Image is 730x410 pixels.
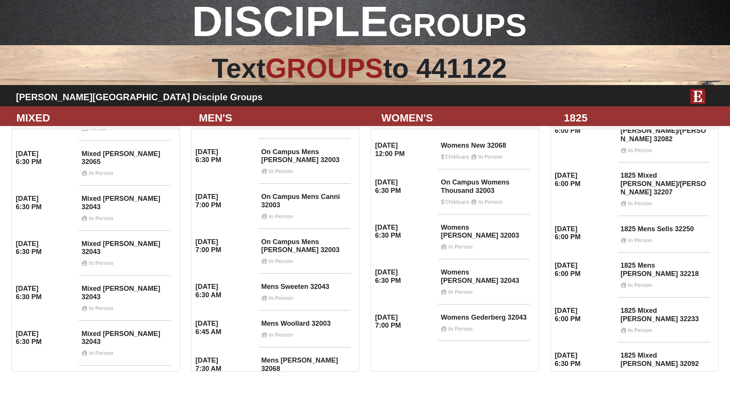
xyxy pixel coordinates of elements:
[555,225,615,241] h4: [DATE] 6:00 PM
[269,332,293,338] strong: In Person
[375,314,436,330] h4: [DATE] 7:00 PM
[445,199,469,205] strong: Childcare
[261,320,348,338] h4: Mens Woollard 32003
[16,92,263,102] b: [PERSON_NAME][GEOGRAPHIC_DATA] Disciple Groups
[89,215,113,221] strong: In Person
[441,268,527,295] h4: Womens [PERSON_NAME] 32043
[620,352,707,378] h4: 1825 Mixed [PERSON_NAME] 32092
[690,89,705,104] img: E-icon-fireweed-White-TM.png
[628,237,652,243] strong: In Person
[448,289,473,295] strong: In Person
[620,307,707,333] h4: 1825 Mixed [PERSON_NAME] 32233
[269,213,293,219] strong: In Person
[555,352,615,368] h4: [DATE] 6:30 PM
[16,240,76,256] h4: [DATE] 6:30 PM
[89,350,113,356] strong: In Person
[195,320,256,336] h4: [DATE] 6:45 AM
[81,330,168,356] h4: Mixed [PERSON_NAME] 32043
[441,224,527,250] h4: Womens [PERSON_NAME] 32003
[441,314,527,332] h4: Womens Gederberg 32043
[555,307,615,323] h4: [DATE] 6:00 PM
[375,224,436,240] h4: [DATE] 6:30 PM
[16,195,76,211] h4: [DATE] 6:30 PM
[628,327,652,333] strong: In Person
[16,330,76,346] h4: [DATE] 6:30 PM
[478,199,503,205] strong: In Person
[195,283,256,299] h4: [DATE] 6:30 AM
[620,262,707,288] h4: 1825 Mens [PERSON_NAME] 32218
[261,193,348,219] h4: On Campus Mens Canni 32003
[195,356,256,373] h4: [DATE] 7:30 AM
[195,193,256,209] h4: [DATE] 7:00 PM
[81,240,168,266] h4: Mixed [PERSON_NAME] 32043
[441,178,527,205] h4: On Campus Womens Thousand 32003
[375,268,436,285] h4: [DATE] 6:30 PM
[89,305,113,311] strong: In Person
[261,356,348,383] h4: Mens [PERSON_NAME] 32068
[628,200,652,207] strong: In Person
[195,238,256,254] h4: [DATE] 7:00 PM
[81,285,168,311] h4: Mixed [PERSON_NAME] 32043
[16,285,76,301] h4: [DATE] 6:30 PM
[388,7,527,43] span: GROUPS
[269,258,293,264] strong: In Person
[89,260,113,266] strong: In Person
[376,110,558,126] div: WOMEN'S
[261,238,348,265] h4: On Campus Mens [PERSON_NAME] 32003
[448,326,473,332] strong: In Person
[265,53,383,84] span: GROUPS
[193,110,376,126] div: MEN'S
[81,195,168,221] h4: Mixed [PERSON_NAME] 32043
[555,262,615,278] h4: [DATE] 6:00 PM
[448,244,473,250] strong: In Person
[261,283,348,301] h4: Mens Sweeten 32043
[628,282,652,288] strong: In Person
[269,295,293,301] strong: In Person
[11,110,193,126] div: MIXED
[620,225,707,244] h4: 1825 Mens Sells 32250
